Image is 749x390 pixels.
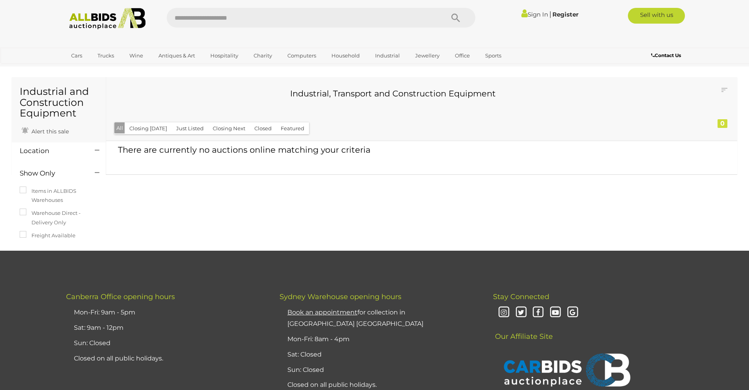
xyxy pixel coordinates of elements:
[72,336,260,351] li: Sun: Closed
[20,209,98,227] label: Warehouse Direct - Delivery Only
[20,231,75,240] label: Freight Available
[92,49,119,62] a: Trucks
[205,49,243,62] a: Hospitality
[718,119,727,128] div: 0
[410,49,445,62] a: Jewellery
[72,351,260,366] li: Closed on all public holidays.
[20,125,71,137] a: Alert this sale
[651,51,683,60] a: Contact Us
[20,170,83,177] h4: Show Only
[287,309,423,327] a: Book an appointmentfor collection in [GEOGRAPHIC_DATA] [GEOGRAPHIC_DATA]
[370,49,405,62] a: Industrial
[566,306,580,320] i: Google
[20,187,98,205] label: Items in ALLBIDS Warehouses
[29,128,69,135] span: Alert this sale
[250,122,276,135] button: Closed
[531,306,545,320] i: Facebook
[282,49,321,62] a: Computers
[549,10,551,18] span: |
[285,332,473,347] li: Mon-Fri: 8am - 4pm
[450,49,475,62] a: Office
[114,122,125,134] button: All
[66,49,87,62] a: Cars
[171,122,208,135] button: Just Listed
[66,292,175,301] span: Canberra Office opening hours
[514,306,528,320] i: Twitter
[208,122,250,135] button: Closing Next
[552,11,578,18] a: Register
[276,122,309,135] button: Featured
[628,8,685,24] a: Sell with us
[326,49,365,62] a: Household
[72,320,260,336] li: Sat: 9am - 12pm
[125,122,172,135] button: Closing [DATE]
[651,52,681,58] b: Contact Us
[521,11,548,18] a: Sign In
[493,292,549,301] span: Stay Connected
[248,49,277,62] a: Charity
[66,62,132,75] a: [GEOGRAPHIC_DATA]
[124,49,148,62] a: Wine
[287,309,357,316] u: Book an appointment
[280,292,401,301] span: Sydney Warehouse opening hours
[153,49,200,62] a: Antiques & Art
[285,362,473,378] li: Sun: Closed
[20,147,83,155] h4: Location
[493,320,553,341] span: Our Affiliate Site
[118,145,370,155] span: There are currently no auctions online matching your criteria
[548,306,562,320] i: Youtube
[436,8,475,28] button: Search
[20,86,98,119] h1: Industrial and Construction Equipment
[120,89,666,98] h3: Industrial, Transport and Construction Equipment
[497,306,511,320] i: Instagram
[72,305,260,320] li: Mon-Fri: 9am - 5pm
[65,8,150,30] img: Allbids.com.au
[480,49,506,62] a: Sports
[285,347,473,362] li: Sat: Closed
